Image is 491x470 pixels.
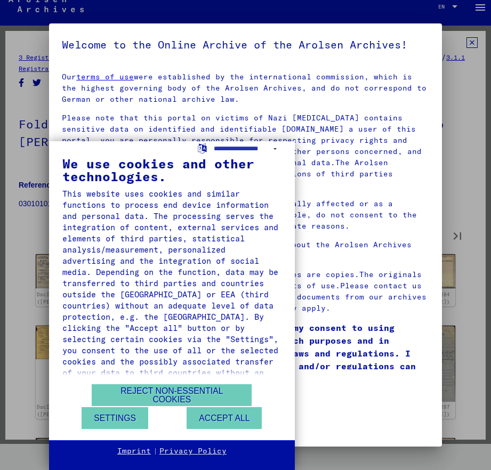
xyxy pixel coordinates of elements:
[82,407,148,429] button: Settings
[92,384,252,406] button: Reject non-essential cookies
[159,446,227,457] a: Privacy Policy
[117,446,151,457] a: Imprint
[62,157,281,183] div: We use cookies and other technologies.
[187,407,262,429] button: Accept all
[62,188,281,390] div: This website uses cookies and similar functions to process end device information and personal da...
